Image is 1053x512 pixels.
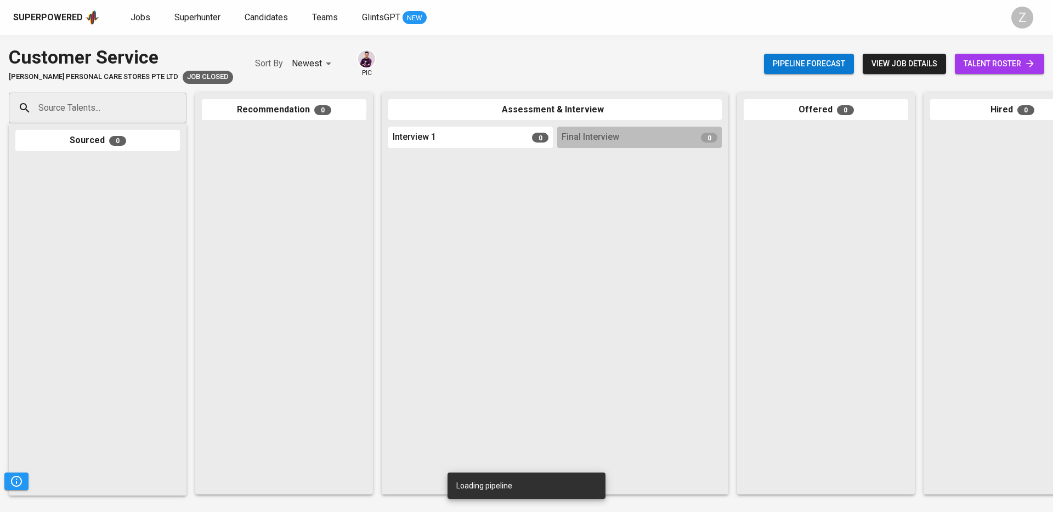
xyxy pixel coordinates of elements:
div: Customer Service [9,44,233,71]
img: erwin@glints.com [358,50,375,67]
span: 0 [1017,105,1034,115]
p: Newest [292,57,322,70]
div: Loading pipeline [456,476,512,496]
span: Pipeline forecast [773,57,845,71]
span: Candidates [245,12,288,22]
a: talent roster [955,54,1044,74]
span: view job details [871,57,937,71]
div: Offered [744,99,908,121]
div: Z [1011,7,1033,29]
span: Teams [312,12,338,22]
button: Pipeline Triggers [4,473,29,490]
div: pic [357,49,376,78]
a: Teams [312,11,340,25]
span: 0 [701,133,717,143]
img: app logo [85,9,100,26]
span: Job Closed [183,72,233,82]
a: Jobs [131,11,152,25]
div: Job already placed by Glints [183,71,233,84]
p: Sort By [255,57,283,70]
div: Sourced [15,130,180,151]
span: Jobs [131,12,150,22]
span: 0 [837,105,854,115]
a: Superhunter [174,11,223,25]
span: 0 [109,136,126,146]
button: Pipeline forecast [764,54,854,74]
a: Superpoweredapp logo [13,9,100,26]
div: Superpowered [13,12,83,24]
div: Newest [292,54,335,74]
div: Assessment & Interview [388,99,722,121]
a: GlintsGPT NEW [362,11,427,25]
span: GlintsGPT [362,12,400,22]
span: 0 [532,133,548,143]
span: [PERSON_NAME] PERSONAL CARE STORES PTE LTD [9,72,178,82]
span: talent roster [964,57,1035,71]
span: NEW [403,13,427,24]
div: Recommendation [202,99,366,121]
span: Interview 1 [393,131,436,144]
span: Superhunter [174,12,220,22]
span: Final Interview [562,131,619,144]
button: view job details [863,54,946,74]
a: Candidates [245,11,290,25]
span: 0 [314,105,331,115]
button: Open [180,107,183,109]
